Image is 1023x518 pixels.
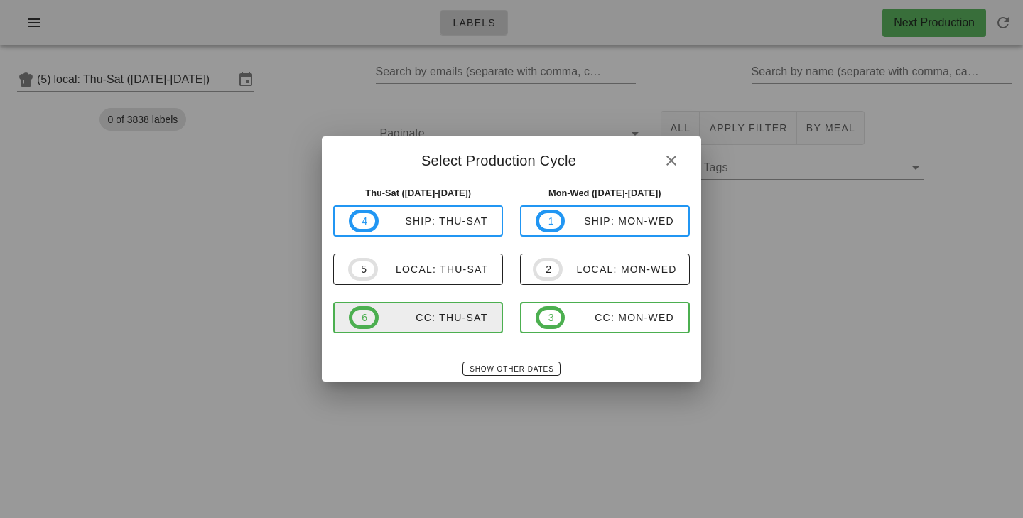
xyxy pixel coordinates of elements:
div: ship: Thu-Sat [379,215,488,227]
div: ship: Mon-Wed [565,215,674,227]
strong: Thu-Sat ([DATE]-[DATE]) [365,188,471,198]
button: 2local: Mon-Wed [520,254,690,285]
button: 5local: Thu-Sat [333,254,503,285]
button: Show Other Dates [462,362,560,376]
div: local: Mon-Wed [563,264,677,275]
strong: Mon-Wed ([DATE]-[DATE]) [548,188,661,198]
div: CC: Mon-Wed [565,312,674,323]
span: 5 [360,261,366,277]
div: Select Production Cycle [322,136,700,180]
button: 6CC: Thu-Sat [333,302,503,333]
button: 4ship: Thu-Sat [333,205,503,237]
span: 4 [361,213,367,229]
div: CC: Thu-Sat [379,312,488,323]
span: 1 [548,213,553,229]
span: 6 [361,310,367,325]
button: 1ship: Mon-Wed [520,205,690,237]
span: 3 [548,310,553,325]
button: 3CC: Mon-Wed [520,302,690,333]
div: local: Thu-Sat [378,264,489,275]
span: 2 [545,261,551,277]
span: Show Other Dates [469,365,553,373]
